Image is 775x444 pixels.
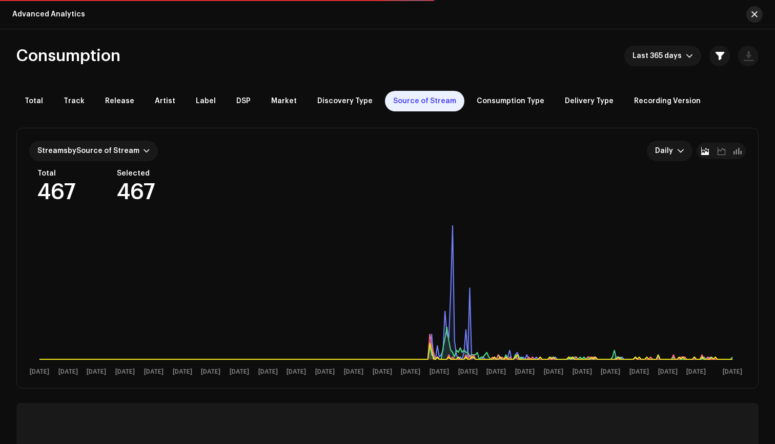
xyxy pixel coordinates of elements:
[373,369,392,375] text: [DATE]
[201,369,220,375] text: [DATE]
[430,369,449,375] text: [DATE]
[258,369,278,375] text: [DATE]
[658,369,678,375] text: [DATE]
[317,97,373,105] span: Discovery Type
[344,369,363,375] text: [DATE]
[271,97,297,105] span: Market
[230,369,249,375] text: [DATE]
[601,369,620,375] text: [DATE]
[486,369,506,375] text: [DATE]
[155,97,175,105] span: Artist
[565,97,614,105] span: Delivery Type
[315,369,335,375] text: [DATE]
[515,369,535,375] text: [DATE]
[393,97,456,105] span: Source of Stream
[634,97,701,105] span: Recording Version
[477,97,544,105] span: Consumption Type
[633,46,686,66] span: Last 365 days
[401,369,420,375] text: [DATE]
[196,97,216,105] span: Label
[655,141,677,161] span: Daily
[287,369,306,375] text: [DATE]
[677,141,684,161] div: dropdown trigger
[173,369,192,375] text: [DATE]
[686,369,706,375] text: [DATE]
[458,369,478,375] text: [DATE]
[629,369,649,375] text: [DATE]
[544,369,563,375] text: [DATE]
[573,369,592,375] text: [DATE]
[723,369,742,375] text: [DATE]
[686,46,693,66] div: dropdown trigger
[236,97,251,105] span: DSP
